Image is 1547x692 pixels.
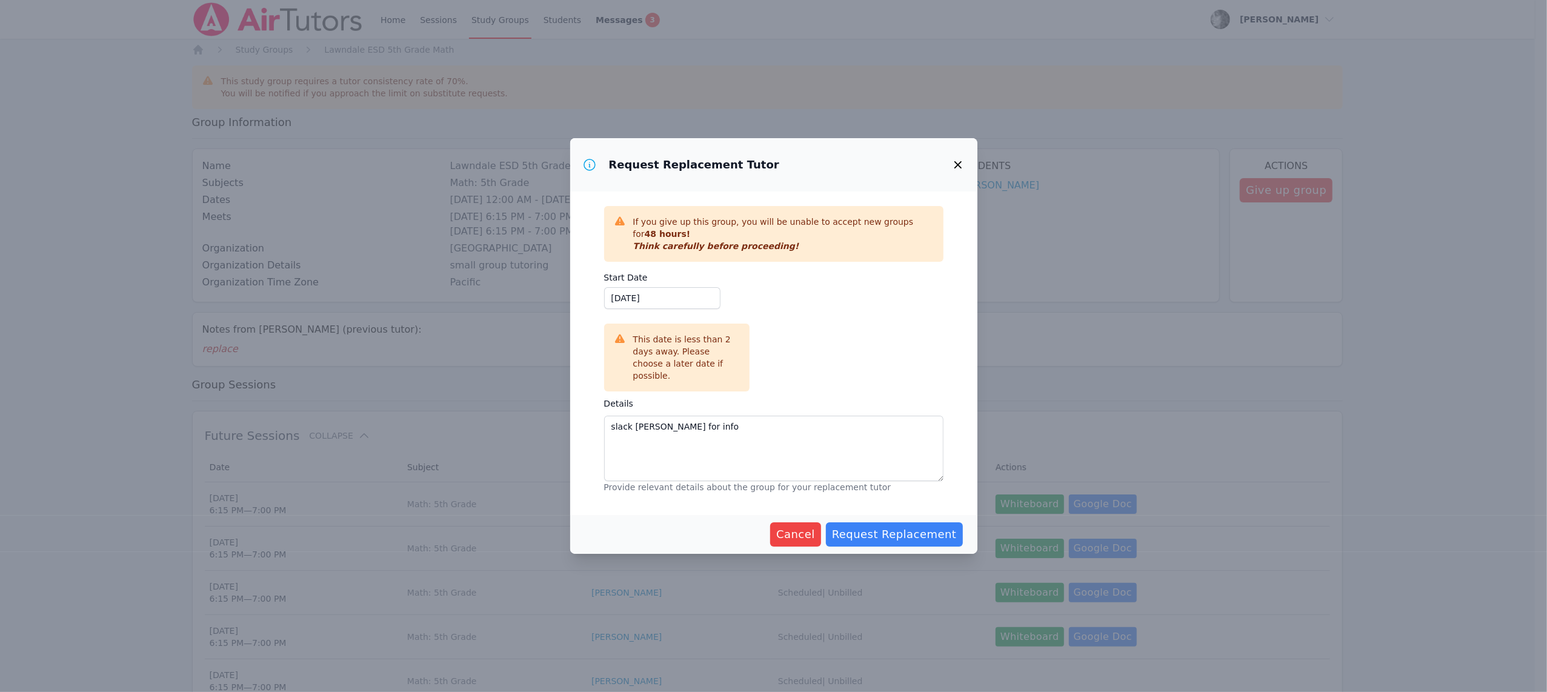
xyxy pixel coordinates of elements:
label: Start Date [604,267,720,285]
h3: Request Replacement Tutor [609,158,779,172]
textarea: slack [PERSON_NAME] for info [604,416,943,481]
p: If you give up this group, you will be unable to accept new groups for [633,216,934,240]
p: Provide relevant details about the group for your replacement tutor [604,481,943,493]
div: This date is less than 2 days away. Please choose a later date if possible. [633,333,740,382]
button: Cancel [770,522,821,547]
button: Request Replacement [826,522,963,547]
span: Cancel [776,526,815,543]
p: Think carefully before proceeding! [633,240,934,252]
span: 48 hours! [645,229,691,239]
label: Details [604,396,943,411]
span: Request Replacement [832,526,957,543]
